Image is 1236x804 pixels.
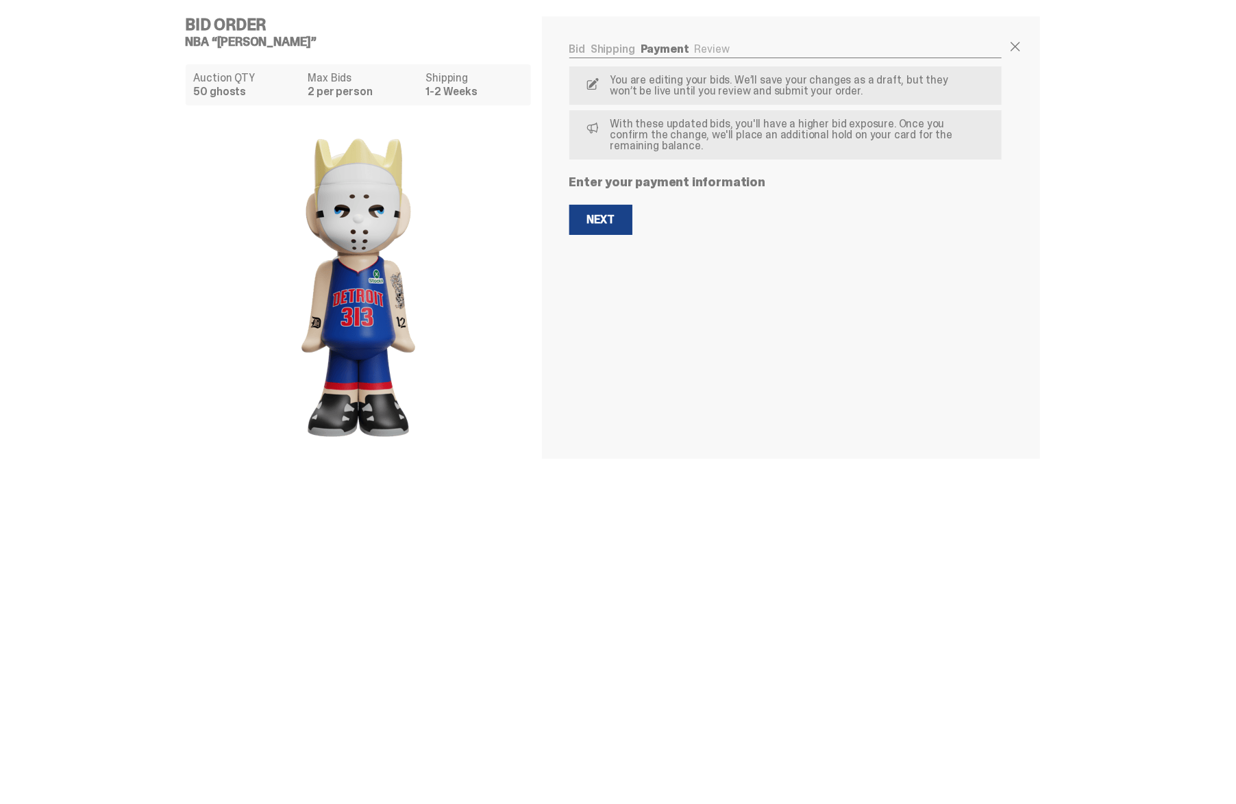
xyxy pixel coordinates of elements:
dd: 1-2 Weeks [425,86,522,97]
h4: Bid Order [186,16,542,33]
dt: Auction QTY [194,73,300,84]
img: product image [221,116,495,459]
dd: 2 per person [308,86,417,97]
dt: Shipping [425,73,522,84]
p: You are editing your bids. We’ll save your changes as a draft, but they won’t be live until you r... [605,75,960,97]
h5: NBA “[PERSON_NAME]” [186,36,542,48]
a: Shipping [591,42,635,56]
dd: 50 ghosts [194,86,300,97]
a: Payment [641,42,689,56]
dt: Max Bids [308,73,417,84]
div: Next [587,214,615,225]
button: Next [569,205,632,235]
p: With these updated bids, you'll have a higher bid exposure. Once you confirm the change, we'll pl... [605,118,967,151]
a: Bid [569,42,586,56]
p: Enter your payment information [569,176,1002,188]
